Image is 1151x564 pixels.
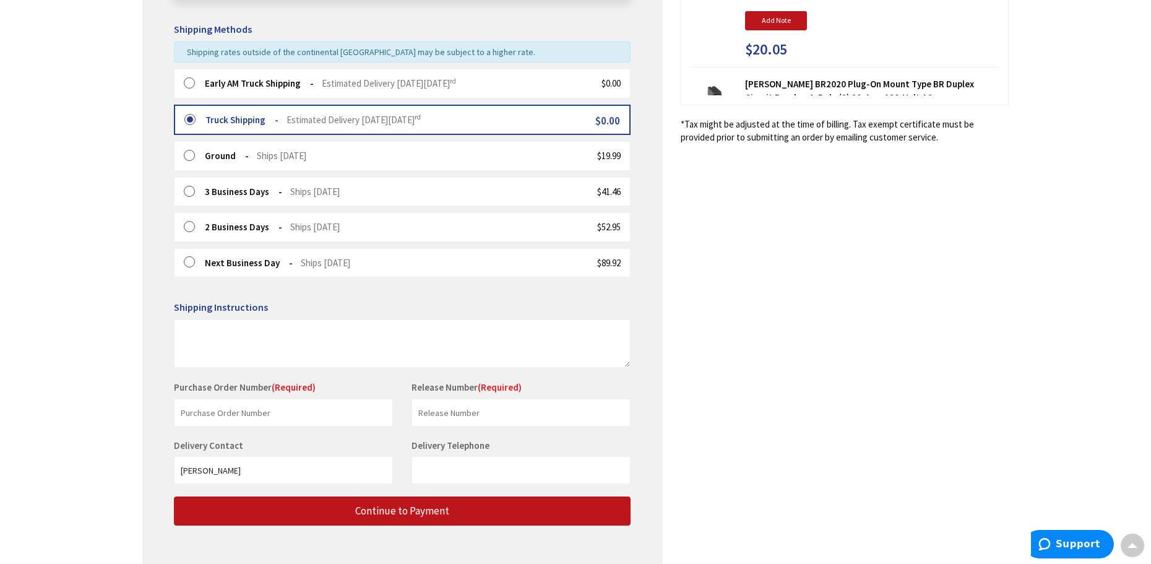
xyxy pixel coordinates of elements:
sup: rd [415,113,421,121]
span: Ships [DATE] [290,221,340,233]
span: Shipping rates outside of the continental [GEOGRAPHIC_DATA] may be subject to a higher rate. [187,46,535,58]
span: $19.99 [597,150,621,162]
span: Ships [DATE] [290,186,340,197]
strong: Next Business Day [205,257,293,269]
sup: rd [450,77,456,85]
strong: [PERSON_NAME] BR2020 Plug-On Mount Type BR Duplex Circuit Breaker 1-Pole (2) 20-Amp 120-Volt AC [745,77,999,104]
span: Shipping Instructions [174,301,268,313]
h5: Shipping Methods [174,24,631,35]
span: Continue to Payment [355,504,449,518]
img: Eaton BR2020 Plug-On Mount Type BR Duplex Circuit Breaker 1-Pole (2) 20-Amp 120-Volt AC [696,82,734,121]
input: Release Number [412,399,631,427]
strong: Early AM Truck Shipping [205,77,314,89]
span: Ships [DATE] [301,257,350,269]
span: (Required) [272,381,316,393]
strong: Ground [205,150,249,162]
label: Delivery Contact [174,440,246,451]
label: Purchase Order Number [174,381,316,394]
: *Tax might be adjusted at the time of billing. Tax exempt certificate must be provided prior to s... [681,118,1009,144]
span: Estimated Delivery [DATE][DATE] [287,114,421,126]
span: $20.05 [745,41,787,58]
span: $89.92 [597,257,621,269]
span: $0.00 [595,114,620,128]
label: Delivery Telephone [412,440,493,451]
span: (Required) [478,381,522,393]
strong: 3 Business Days [205,186,282,197]
span: $41.46 [597,186,621,197]
input: Purchase Order Number [174,399,393,427]
strong: Truck Shipping [205,114,278,126]
span: $0.00 [601,77,621,89]
span: $52.95 [597,221,621,233]
label: Release Number [412,381,522,394]
span: Estimated Delivery [DATE][DATE] [322,77,456,89]
span: Ships [DATE] [257,150,306,162]
button: Continue to Payment [174,497,631,526]
strong: 2 Business Days [205,221,282,233]
iframe: Opens a widget where you can find more information [1031,530,1114,561]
